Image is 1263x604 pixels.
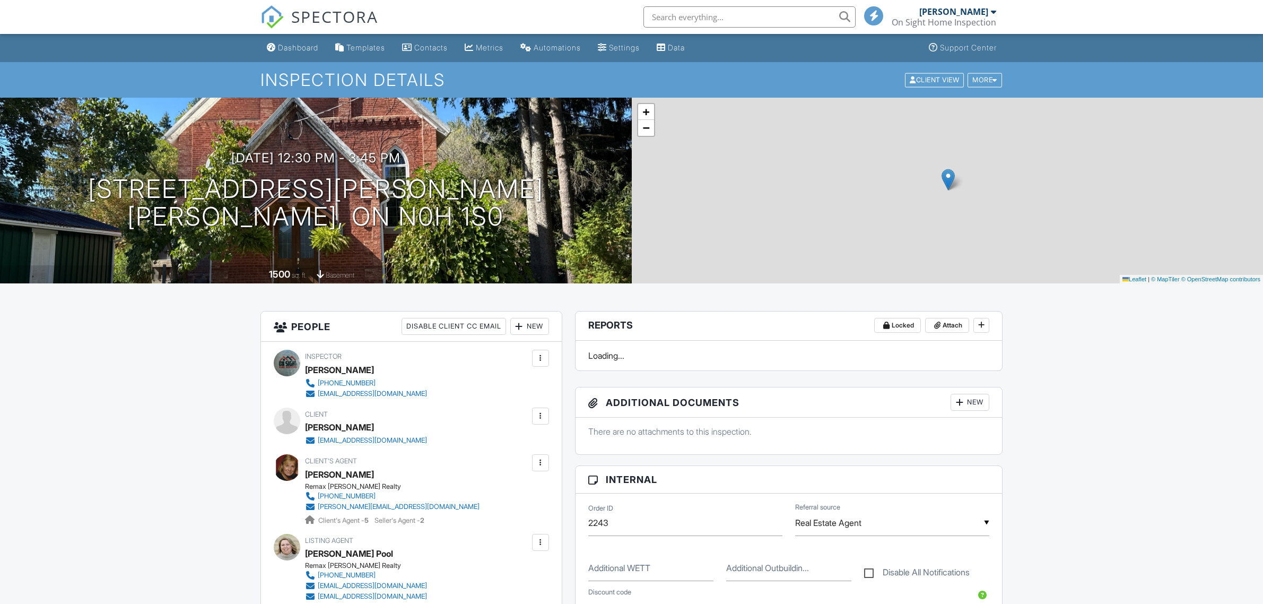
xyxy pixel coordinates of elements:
a: [EMAIL_ADDRESS][DOMAIN_NAME] [305,435,427,446]
label: Discount code [588,588,631,597]
a: SPECTORA [260,14,378,37]
div: Contacts [414,43,448,52]
span: Client's Agent - [318,516,370,524]
a: [EMAIL_ADDRESS][DOMAIN_NAME] [305,591,427,602]
div: [EMAIL_ADDRESS][DOMAIN_NAME] [318,436,427,445]
h1: [STREET_ADDRESS][PERSON_NAME] [PERSON_NAME], ON N0H 1S0 [88,175,544,231]
span: Client [305,410,328,418]
a: Metrics [460,38,508,58]
a: Zoom out [638,120,654,136]
a: Templates [331,38,389,58]
div: [EMAIL_ADDRESS][DOMAIN_NAME] [318,582,427,590]
img: Marker [942,169,955,191]
h3: Additional Documents [576,387,1003,418]
label: Referral source [795,503,840,512]
div: Remax [PERSON_NAME] Realty [305,482,488,491]
div: [EMAIL_ADDRESS][DOMAIN_NAME] [318,592,427,601]
div: Support Center [940,43,997,52]
a: [EMAIL_ADDRESS][DOMAIN_NAME] [305,389,427,399]
input: Additional WETT [588,555,713,581]
h3: [DATE] 12:30 pm - 3:45 pm [231,151,400,165]
a: Automations (Basic) [516,38,585,58]
a: Client View [904,75,966,83]
span: Inspector [305,352,342,360]
h3: Internal [576,466,1003,494]
div: Metrics [476,43,503,52]
a: Settings [594,38,644,58]
a: [PERSON_NAME][EMAIL_ADDRESS][DOMAIN_NAME] [305,502,480,512]
strong: 2 [420,516,424,524]
div: Templates [346,43,385,52]
span: + [642,105,649,118]
a: Data [652,38,689,58]
div: More [968,73,1002,87]
span: SPECTORA [291,5,378,28]
a: [PHONE_NUMBER] [305,378,427,389]
span: basement [326,271,354,279]
a: Leaflet [1122,276,1146,282]
p: There are no attachments to this inspection. [588,426,990,437]
a: Dashboard [263,38,323,58]
a: Contacts [398,38,452,58]
div: Client View [905,73,964,87]
h3: People [261,312,562,342]
a: [PERSON_NAME] Pool [305,546,393,562]
span: Client's Agent [305,457,357,465]
a: Support Center [925,38,1001,58]
div: [PERSON_NAME] [305,362,374,378]
span: Seller's Agent - [374,516,424,524]
span: | [1148,276,1149,282]
input: Search everything... [643,6,856,28]
span: − [642,121,649,134]
div: Data [668,43,685,52]
div: 1500 [269,269,290,280]
a: [EMAIL_ADDRESS][DOMAIN_NAME] [305,581,427,591]
div: New [510,318,549,335]
div: [PHONE_NUMBER] [318,379,376,387]
a: Zoom in [638,104,654,120]
a: [PHONE_NUMBER] [305,570,427,581]
strong: 5 [364,516,369,524]
div: New [951,394,989,411]
a: © OpenStreetMap contributors [1181,276,1260,282]
div: [PHONE_NUMBER] [318,492,376,501]
span: Listing Agent [305,537,353,545]
a: [PHONE_NUMBER] [305,491,480,502]
label: Additional Outbuilding Inspection [726,562,809,574]
h1: Inspection Details [260,71,1003,89]
div: [PERSON_NAME] [305,419,374,435]
div: [EMAIL_ADDRESS][DOMAIN_NAME] [318,390,427,398]
div: Remax [PERSON_NAME] Realty [305,562,435,570]
span: sq. ft. [292,271,307,279]
label: Additional WETT [588,562,650,574]
label: Disable All Notifications [864,567,970,581]
div: On Sight Home Inspection [892,17,996,28]
label: Order ID [588,504,613,513]
a: [PERSON_NAME] [305,467,374,482]
img: The Best Home Inspection Software - Spectora [260,5,284,29]
div: Automations [534,43,581,52]
div: Dashboard [278,43,318,52]
div: [PHONE_NUMBER] [318,571,376,580]
input: Additional Outbuilding Inspection [726,555,851,581]
div: Settings [609,43,640,52]
a: © MapTiler [1151,276,1180,282]
div: [PERSON_NAME] [919,6,988,17]
div: Disable Client CC Email [402,318,506,335]
div: [PERSON_NAME][EMAIL_ADDRESS][DOMAIN_NAME] [318,503,480,511]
